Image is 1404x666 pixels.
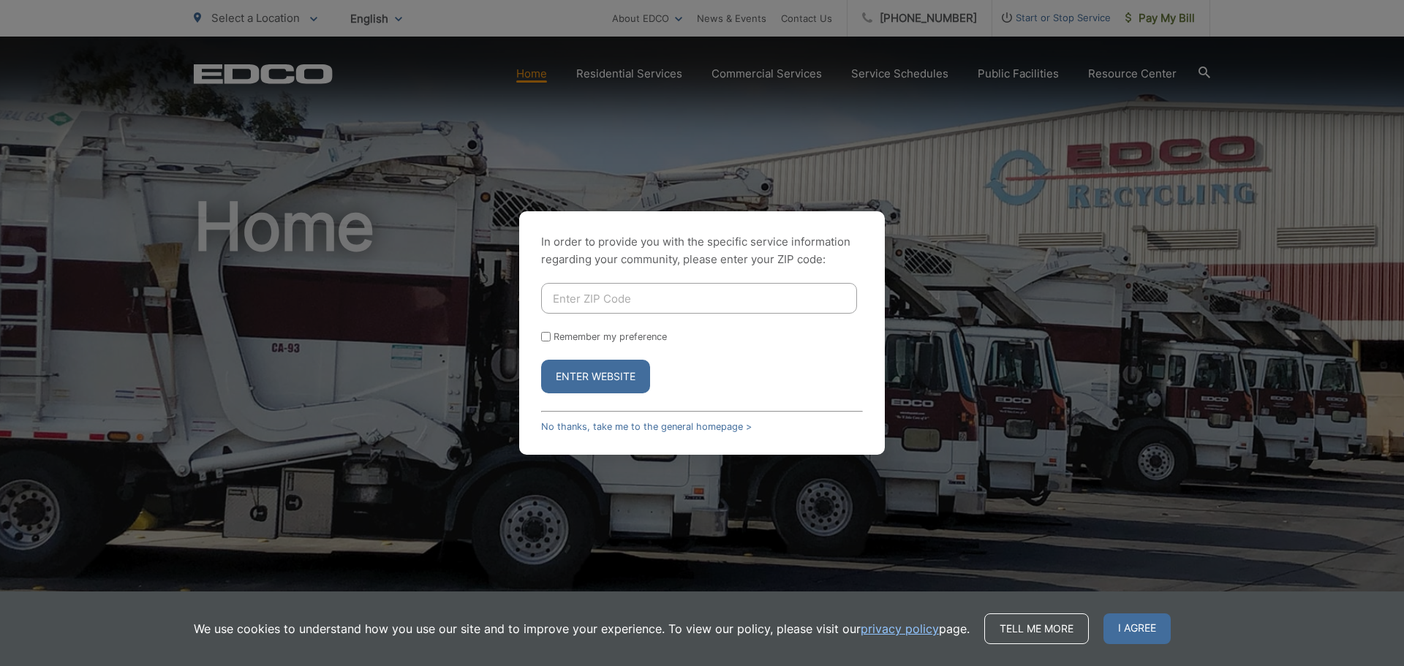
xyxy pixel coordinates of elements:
[541,233,863,268] p: In order to provide you with the specific service information regarding your community, please en...
[984,613,1089,644] a: Tell me more
[541,421,752,432] a: No thanks, take me to the general homepage >
[541,360,650,393] button: Enter Website
[861,620,939,637] a: privacy policy
[194,620,970,637] p: We use cookies to understand how you use our site and to improve your experience. To view our pol...
[1103,613,1171,644] span: I agree
[554,331,667,342] label: Remember my preference
[541,283,857,314] input: Enter ZIP Code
